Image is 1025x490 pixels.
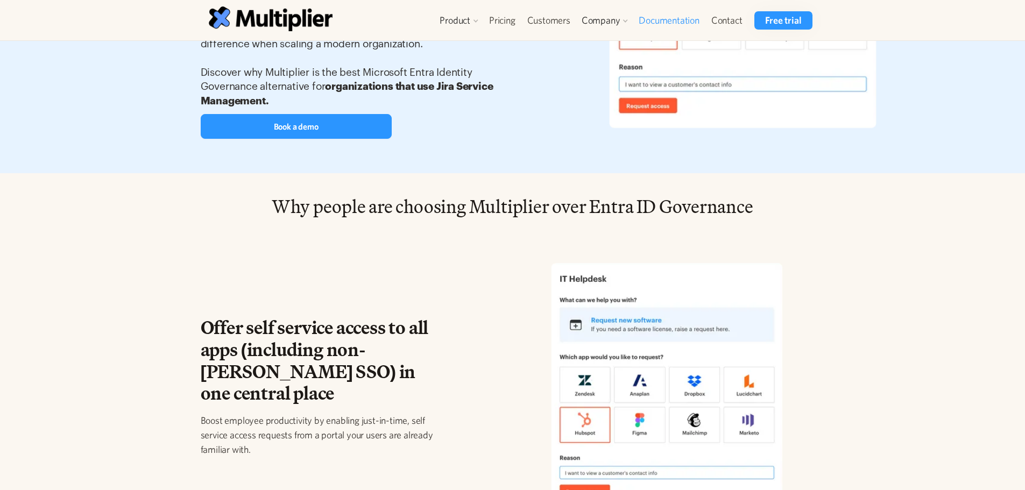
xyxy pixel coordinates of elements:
[705,11,748,30] a: Contact
[201,9,500,109] p: Choosing the right Identity Governance & Administration (IGA) solution that doesn't break the ban...
[201,81,493,106] strong: organizations that use Jira Service Management.
[440,14,470,27] div: Product
[576,11,633,30] div: Company
[434,11,483,30] div: Product
[521,11,576,30] a: Customers
[483,11,521,30] a: Pricing
[633,11,705,30] a: Documentation
[201,114,392,139] a: Book a demo
[201,313,429,407] span: Offer self service access to all apps (including non-[PERSON_NAME] SSO) in one central place
[754,11,812,30] a: Free trial
[582,14,620,27] div: Company
[201,413,447,457] p: Boost employee productivity by enabling just-in-time, self service access requests from a portal ...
